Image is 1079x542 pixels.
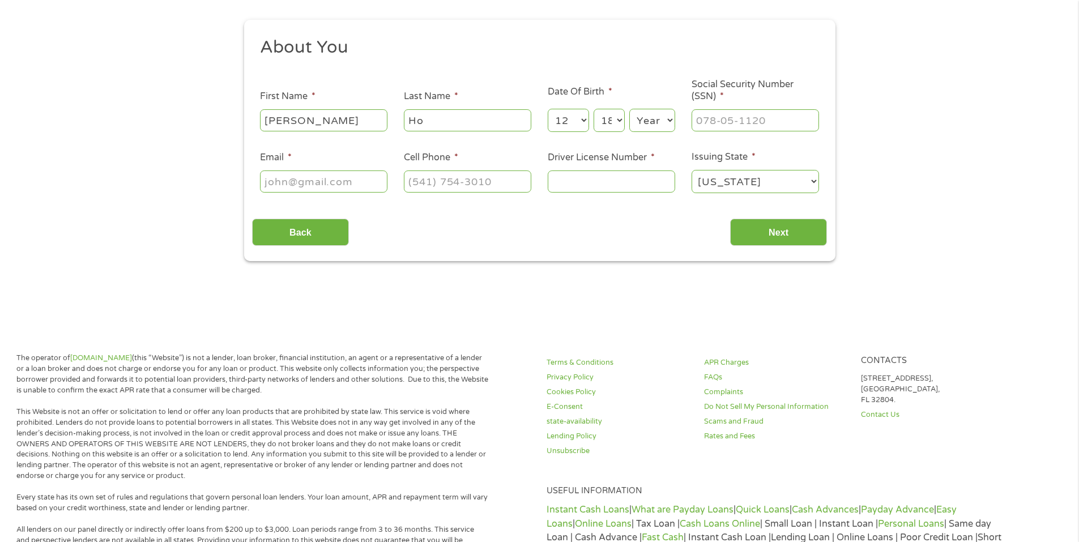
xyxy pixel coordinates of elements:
h4: Contacts [861,356,1005,366]
input: Back [252,219,349,246]
a: Quick Loans [736,504,790,515]
a: Cash Loans Online [680,518,760,530]
a: [DOMAIN_NAME] [70,353,132,362]
a: Contact Us [861,409,1005,420]
h4: Useful Information [547,486,1005,497]
a: APR Charges [704,357,848,368]
a: Personal Loans [878,518,944,530]
label: Cell Phone [404,152,458,164]
label: Last Name [404,91,458,103]
p: This Website is not an offer or solicitation to lend or offer any loan products that are prohibit... [16,407,489,481]
a: Easy Loans [547,504,957,529]
a: Terms & Conditions [547,357,690,368]
input: (541) 754-3010 [404,170,531,192]
a: state-availability [547,416,690,427]
a: Complaints [704,387,848,398]
input: Next [730,219,827,246]
a: Cookies Policy [547,387,690,398]
a: Do Not Sell My Personal Information [704,402,848,412]
label: Driver License Number [548,152,655,164]
a: Scams and Fraud [704,416,848,427]
a: Rates and Fees [704,431,848,442]
a: Lending Policy [547,431,690,442]
a: Unsubscribe [547,446,690,456]
label: Issuing State [692,151,756,163]
label: Date Of Birth [548,86,612,98]
a: Privacy Policy [547,372,690,383]
p: The operator of (this “Website”) is not a lender, loan broker, financial institution, an agent or... [16,353,489,396]
input: 078-05-1120 [692,109,819,131]
label: Social Security Number (SSN) [692,79,819,103]
input: john@gmail.com [260,170,387,192]
a: What are Payday Loans [632,504,733,515]
p: Every state has its own set of rules and regulations that govern personal loan lenders. Your loan... [16,492,489,514]
a: Online Loans [575,518,632,530]
a: Instant Cash Loans [547,504,629,515]
a: E-Consent [547,402,690,412]
h2: About You [260,36,811,59]
label: First Name [260,91,315,103]
a: Cash Advances [792,504,859,515]
input: Smith [404,109,531,131]
p: [STREET_ADDRESS], [GEOGRAPHIC_DATA], FL 32804. [861,373,1005,406]
a: FAQs [704,372,848,383]
a: Payday Advance [861,504,934,515]
label: Email [260,152,292,164]
input: John [260,109,387,131]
